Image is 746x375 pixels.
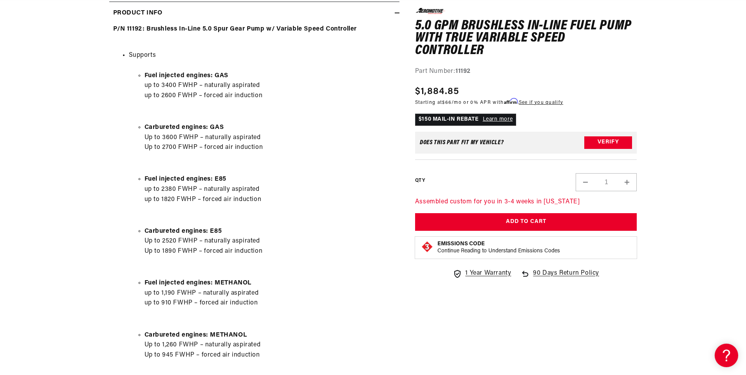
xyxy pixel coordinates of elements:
strong: 11192 [455,68,471,74]
img: Emissions code [421,240,434,253]
li: up to 3400 FWHP – naturally aspirated up to 2600 FWHP – forced air induction [145,71,396,101]
li: Up to 2520 FWHP – naturally aspirated Up to 1890 FWHP – forced air induction [145,226,396,257]
a: Learn more [483,116,513,122]
span: 1 Year Warranty [465,268,511,278]
p: Starting at /mo or 0% APR with . [415,98,563,106]
span: $1,884.85 [415,84,459,98]
button: Verify [584,136,632,149]
button: Emissions CodeContinue Reading to Understand Emissions Codes [437,240,560,254]
li: Up to 3600 FWHP – naturally aspirated Up to 2700 FWHP – forced air induction [145,123,396,153]
summary: Product Info [109,2,399,25]
a: See if you qualify - Learn more about Affirm Financing (opens in modal) [519,100,563,105]
button: Add to Cart [415,213,637,231]
strong: Fuel injected engines: GAS [145,72,229,79]
strong: Emissions Code [437,241,485,246]
strong: Fuel injected engines: METHANOL [145,280,252,286]
li: up to 2380 FWHP – naturally aspirated up to 1820 FWHP – forced air induction [145,174,396,205]
div: Part Number: [415,67,637,77]
strong: Carbureted engines: GAS [145,124,224,130]
p: Assembled custom for you in 3-4 weeks in [US_STATE] [415,197,637,207]
p: $150 MAIL-IN REBATE [415,114,516,125]
label: QTY [415,178,425,184]
strong: Fuel injected engines: E85 [145,176,227,182]
h1: 5.0 GPM Brushless In-Line Fuel Pump with True Variable Speed Controller [415,20,637,57]
strong: Carbureted engines: METHANOL [145,332,247,338]
span: 90 Days Return Policy [533,268,599,286]
li: Up to 1,260 FWHP – naturally aspirated Up to 945 FWHP – forced air induction [145,330,396,361]
strong: Carbureted engines: E85 [145,228,222,234]
span: $66 [442,100,452,105]
a: 1 Year Warranty [453,268,511,278]
p: Continue Reading to Understand Emissions Codes [437,247,560,254]
h2: Product Info [113,8,163,18]
div: Does This part fit My vehicle? [420,139,504,145]
span: Affirm [504,98,518,104]
strong: P/N 11192: Brushless In-Line 5.0 Spur Gear Pump w/ Variable Speed Controller [113,26,357,32]
li: up to 1,190 FWHP – naturally aspirated up to 910 FWHP – forced air induction [145,278,396,308]
a: 90 Days Return Policy [520,268,599,286]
